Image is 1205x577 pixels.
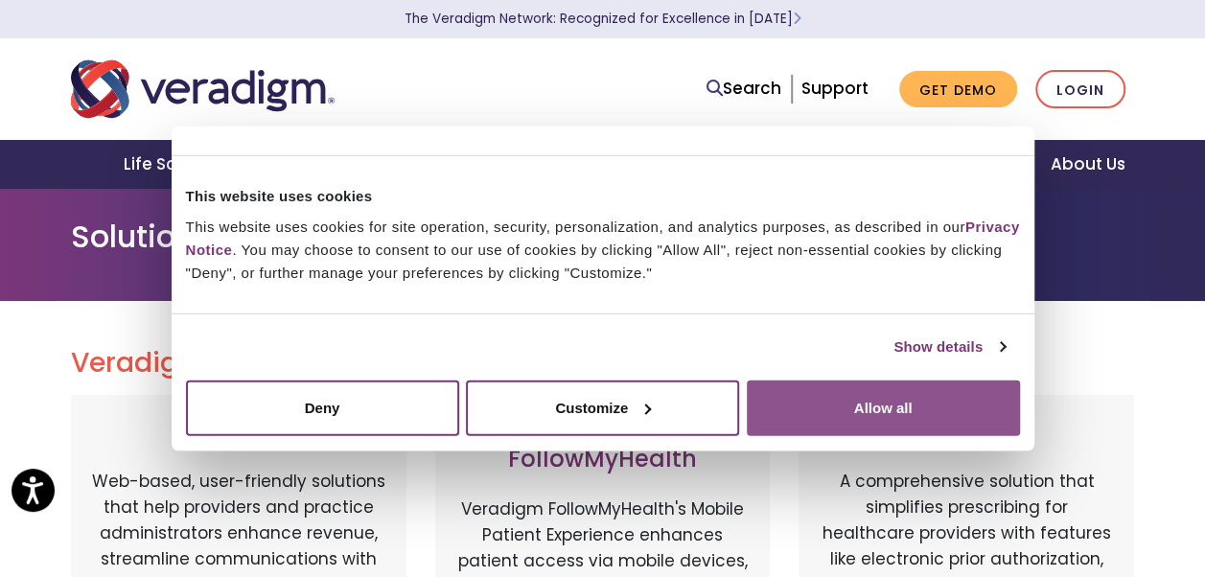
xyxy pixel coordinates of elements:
a: The Veradigm Network: Recognized for Excellence in [DATE]Learn More [405,10,801,28]
button: Allow all [747,380,1020,435]
img: Veradigm logo [71,58,335,121]
button: Customize [466,380,739,435]
h3: Payerpath [90,418,387,446]
a: Get Demo [899,71,1017,108]
h1: Solution Login [71,219,1135,255]
a: Search [707,76,781,102]
a: Life Sciences [101,140,260,189]
a: Support [801,77,869,100]
a: Show details [893,335,1005,358]
a: Login [1035,70,1125,109]
h2: Veradigm Solutions [71,347,1135,380]
button: Deny [186,380,459,435]
a: About Us [1027,140,1147,189]
div: This website uses cookies for site operation, security, personalization, and analytics purposes, ... [186,215,1020,284]
div: This website uses cookies [186,185,1020,208]
a: Privacy Notice [186,218,1020,257]
h3: Veradigm FollowMyHealth [454,418,752,473]
span: Learn More [793,10,801,28]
